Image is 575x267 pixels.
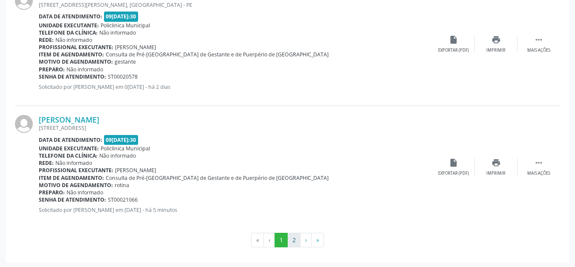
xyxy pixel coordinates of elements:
span: Não informado [66,66,103,73]
b: Rede: [39,36,54,44]
span: [PERSON_NAME] [115,167,156,174]
div: [STREET_ADDRESS][PERSON_NAME], [GEOGRAPHIC_DATA] - PE [39,1,432,9]
i:  [534,158,543,167]
b: Motivo de agendamento: [39,58,113,65]
b: Data de atendimento: [39,136,102,144]
span: 09[DATE]:30 [104,12,139,21]
span: [PERSON_NAME] [115,44,156,51]
b: Profissional executante: [39,44,113,51]
span: Não informado [55,36,92,44]
span: ST00020578 [108,73,138,80]
span: ST00021066 [108,196,138,203]
i: print [491,35,501,44]
b: Unidade executante: [39,22,99,29]
div: Exportar (PDF) [438,47,469,53]
b: Preparo: [39,189,65,196]
button: Go to page 1 [274,233,288,247]
b: Telefone da clínica: [39,29,98,36]
b: Telefone da clínica: [39,152,98,159]
p: Solicitado por [PERSON_NAME] em [DATE] - há 5 minutos [39,206,432,214]
span: Não informado [99,152,136,159]
i: print [491,158,501,167]
b: Preparo: [39,66,65,73]
b: Rede: [39,159,54,167]
span: Policlinica Municipal [101,22,150,29]
span: Não informado [55,159,92,167]
span: Não informado [66,189,103,196]
span: gestante [115,58,136,65]
div: Imprimir [486,170,506,176]
div: Exportar (PDF) [438,170,469,176]
span: 09[DATE]:30 [104,135,139,145]
button: Go to page 2 [287,233,301,247]
b: Motivo de agendamento: [39,182,113,189]
span: Consulta de Pré-[GEOGRAPHIC_DATA] de Gestante e de Puerpério de [GEOGRAPHIC_DATA] [106,174,329,182]
p: Solicitado por [PERSON_NAME] em 0[DATE] - há 2 dias [39,83,432,91]
i:  [534,35,543,44]
ul: Pagination [15,233,560,247]
div: Mais ações [527,170,550,176]
div: Mais ações [527,47,550,53]
b: Senha de atendimento: [39,196,106,203]
b: Item de agendamento: [39,51,104,58]
button: Go to last page [311,233,324,247]
button: Go to next page [300,233,312,247]
b: Data de atendimento: [39,13,102,20]
a: [PERSON_NAME] [39,115,99,124]
i: insert_drive_file [449,35,458,44]
div: Imprimir [486,47,506,53]
img: img [15,115,33,133]
b: Senha de atendimento: [39,73,106,80]
div: [STREET_ADDRESS] [39,124,432,132]
b: Unidade executante: [39,145,99,152]
i: insert_drive_file [449,158,458,167]
span: Não informado [99,29,136,36]
span: Policlinica Municipal [101,145,150,152]
b: Item de agendamento: [39,174,104,182]
span: Consulta de Pré-[GEOGRAPHIC_DATA] de Gestante e de Puerpério de [GEOGRAPHIC_DATA] [106,51,329,58]
span: rotina [115,182,129,189]
b: Profissional executante: [39,167,113,174]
